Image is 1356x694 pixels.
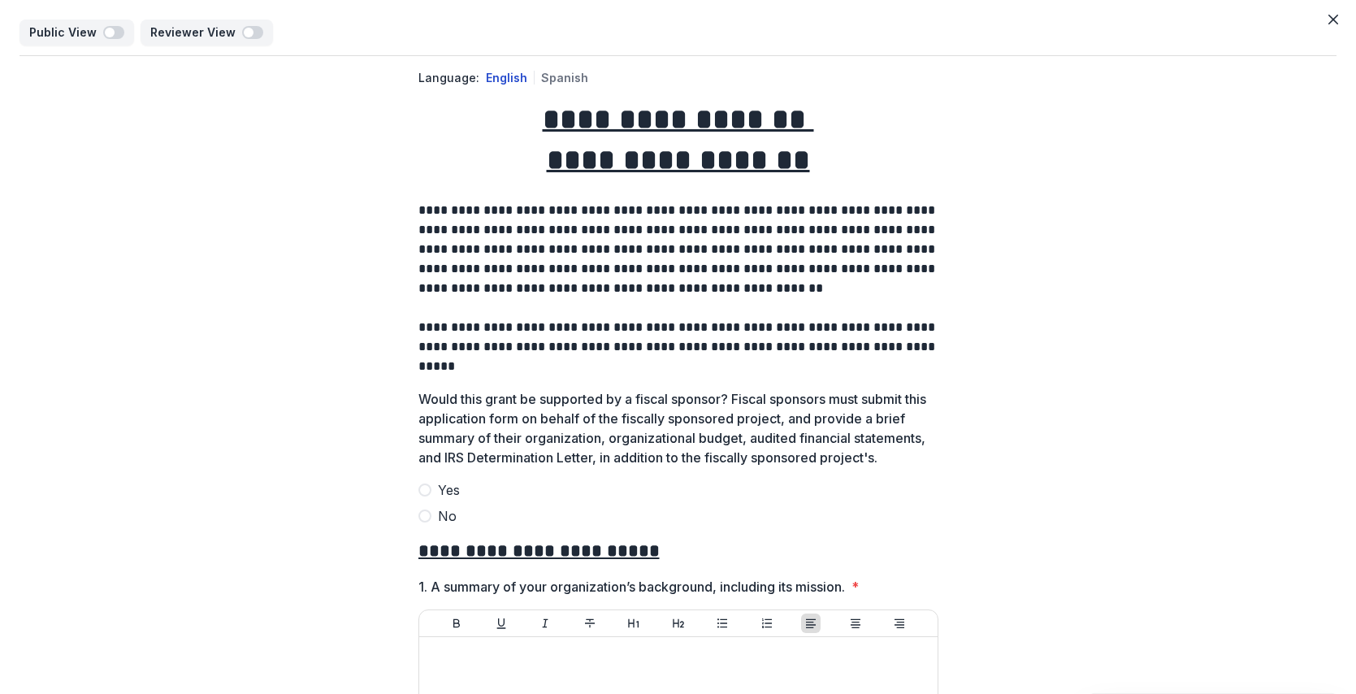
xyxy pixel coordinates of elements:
[447,614,466,633] button: Bold
[492,614,511,633] button: Underline
[890,614,909,633] button: Align Right
[580,614,600,633] button: Strike
[418,69,479,86] p: Language:
[438,506,457,526] span: No
[846,614,865,633] button: Align Center
[713,614,732,633] button: Bullet List
[669,614,688,633] button: Heading 2
[19,20,134,46] button: Public View
[757,614,777,633] button: Ordered List
[541,71,588,85] button: Spanish
[29,26,103,40] p: Public View
[535,614,555,633] button: Italicize
[418,577,845,596] p: 1. A summary of your organization’s background, including its mission.
[418,389,929,467] p: Would this grant be supported by a fiscal sponsor? Fiscal sponsors must submit this application f...
[624,614,643,633] button: Heading 1
[1320,7,1346,33] button: Close
[438,480,460,500] span: Yes
[801,614,821,633] button: Align Left
[141,20,273,46] button: Reviewer View
[486,71,527,85] button: English
[150,26,242,40] p: Reviewer View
